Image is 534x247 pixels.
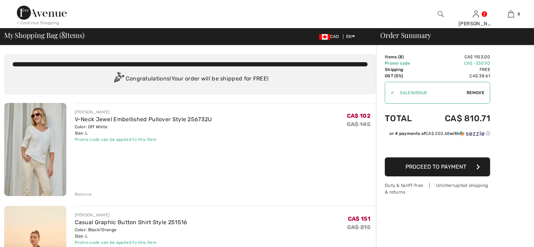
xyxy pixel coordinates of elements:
[319,34,330,40] img: Canadian Dollar
[13,72,368,86] div: Congratulations! Your order will be shipped for FREE!
[486,226,527,243] iframe: Opens a widget where you can chat to one of our agents
[438,10,444,18] img: search the website
[385,66,424,73] td: Shipping
[75,239,187,246] div: Promo code can be applied to this item
[75,219,187,226] a: Casual Graphic Button Shirt Style 251516
[426,131,450,136] span: CA$ 202.68
[394,82,467,103] input: Promo code
[75,116,212,123] a: V-Neck Jewel Embellished Pullover Style 256732U
[348,215,370,222] span: CA$ 151
[112,72,126,86] img: Congratulation2.svg
[473,11,479,17] a: Sign In
[75,212,187,218] div: [PERSON_NAME]
[346,34,355,39] span: EN
[385,54,424,60] td: Items ( )
[75,124,212,136] div: Color: Off White Size: L
[424,106,490,130] td: CA$ 810.71
[424,73,490,79] td: CA$ 38.61
[385,106,424,130] td: Total
[347,224,370,230] s: CA$ 215
[424,54,490,60] td: CA$ 1103.00
[406,163,466,170] span: Proceed to Payment
[494,10,528,18] a: 8
[385,157,490,176] button: Proceed to Payment
[508,10,514,18] img: My Bag
[459,130,484,137] img: Sezzle
[389,130,490,137] div: or 4 payments of with
[4,103,66,196] img: V-Neck Jewel Embellished Pullover Style 256732U
[17,6,67,20] img: 1ère Avenue
[385,139,490,155] iframe: PayPal-paypal
[319,34,342,39] span: CAD
[385,73,424,79] td: GST (5%)
[75,136,212,143] div: Promo code can be applied to this item
[372,32,530,39] div: Order Summary
[75,109,212,115] div: [PERSON_NAME]
[424,66,490,73] td: Free
[385,90,394,96] div: ✔
[75,227,187,239] div: Color: Black/Orange Size: L
[4,32,85,39] span: My Shopping Bag ( Items)
[61,30,65,39] span: 8
[75,191,92,197] div: Remove
[347,112,370,119] span: CA$ 102
[517,11,520,17] span: 8
[347,121,370,128] s: CA$ 145
[385,60,424,66] td: Promo code
[459,20,493,27] div: [PERSON_NAME]
[385,130,490,139] div: or 4 payments ofCA$ 202.68withSezzle Click to learn more about Sezzle
[385,182,490,195] div: Duty & tariff-free | Uninterrupted shipping & returns
[473,10,479,18] img: My Info
[467,90,484,96] span: Remove
[400,54,402,59] span: 8
[424,60,490,66] td: CA$ -330.90
[17,20,59,26] div: < Continue Shopping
